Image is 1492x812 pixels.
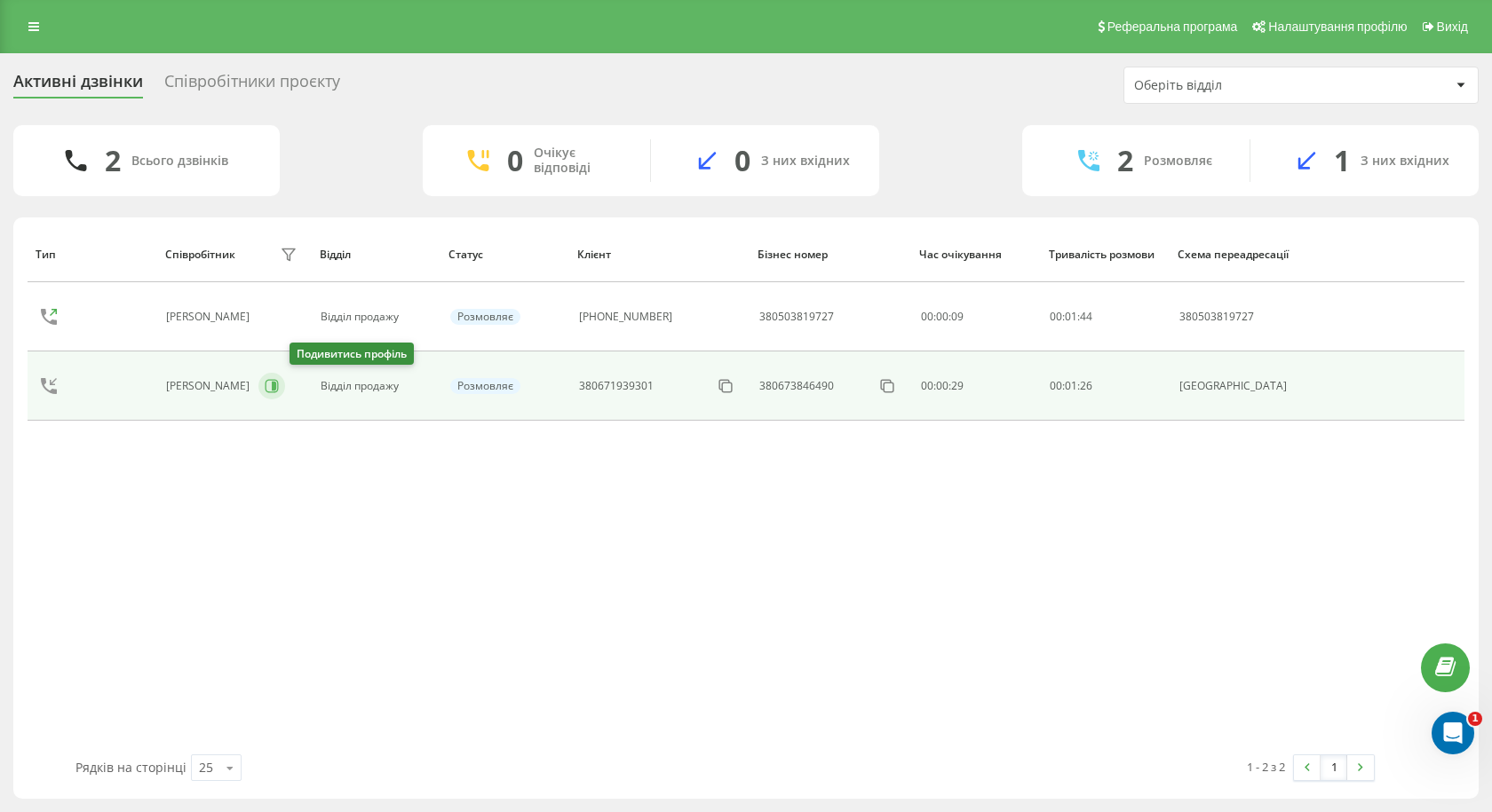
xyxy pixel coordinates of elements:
[164,72,340,99] div: Співробітники проєкту
[1050,378,1062,393] span: 00
[919,248,1031,261] div: Час очікування
[759,380,834,392] div: 380673846490
[1361,154,1449,169] div: З них вхідних
[320,248,432,261] div: Відділ
[321,380,430,392] div: Відділ продажу
[450,309,520,325] div: Розмовляє
[166,380,254,392] div: [PERSON_NAME]
[13,72,143,99] div: Активні дзвінки
[1321,755,1347,780] a: 1
[1065,378,1077,393] span: 01
[165,248,235,261] div: Співробітник
[534,146,623,176] div: Очікує відповіді
[1080,378,1092,393] span: 26
[579,380,654,392] div: 380671939301
[921,380,1030,392] div: 00:00:29
[1050,380,1092,392] div: : :
[758,248,902,261] div: Бізнес номер
[36,248,147,261] div: Тип
[1268,20,1407,34] span: Налаштування профілю
[1107,20,1238,34] span: Реферальна програма
[1065,309,1077,324] span: 01
[1144,154,1212,169] div: Розмовляє
[1050,311,1092,323] div: : :
[761,154,850,169] div: З них вхідних
[1117,144,1133,177] div: 2
[1050,309,1062,324] span: 00
[199,759,213,777] div: 25
[734,144,750,177] div: 0
[1080,309,1092,324] span: 44
[507,144,523,177] div: 0
[1049,248,1161,261] div: Тривалість розмови
[448,248,560,261] div: Статус
[1134,78,1346,93] div: Оберіть відділ
[1179,380,1326,392] div: [GEOGRAPHIC_DATA]
[759,311,834,323] div: 380503819727
[321,311,430,323] div: Відділ продажу
[579,311,672,323] div: [PHONE_NUMBER]
[1468,712,1482,726] span: 1
[1432,712,1474,754] iframe: Intercom live chat
[75,759,186,776] span: Рядків на сторінці
[1178,248,1327,261] div: Схема переадресації
[290,343,414,365] div: Подивитись профіль
[1179,311,1326,323] div: 380503819727
[1437,20,1468,34] span: Вихід
[577,248,741,261] div: Клієнт
[921,311,1030,323] div: 00:00:09
[1334,144,1350,177] div: 1
[131,154,228,169] div: Всього дзвінків
[105,144,121,177] div: 2
[1247,758,1285,776] div: 1 - 2 з 2
[166,311,254,323] div: [PERSON_NAME]
[450,378,520,394] div: Розмовляє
